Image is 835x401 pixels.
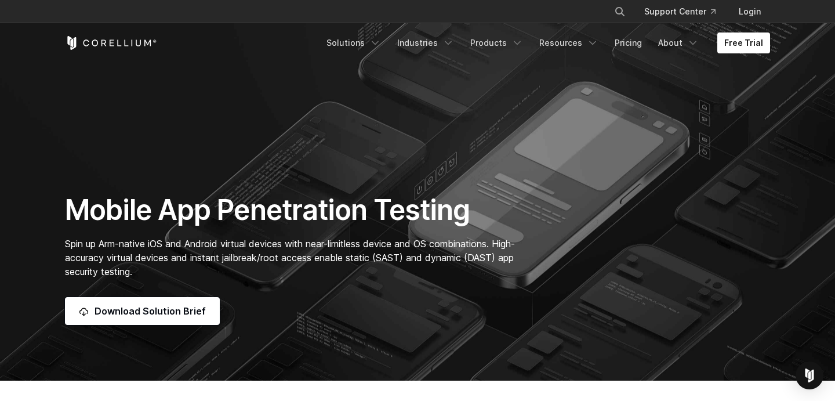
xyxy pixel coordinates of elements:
[729,1,770,22] a: Login
[65,238,515,277] span: Spin up Arm-native iOS and Android virtual devices with near-limitless device and OS combinations...
[320,32,770,53] div: Navigation Menu
[717,32,770,53] a: Free Trial
[796,362,823,389] div: Open Intercom Messenger
[65,297,220,325] a: Download Solution Brief
[608,32,649,53] a: Pricing
[390,32,461,53] a: Industries
[609,1,630,22] button: Search
[320,32,388,53] a: Solutions
[635,1,725,22] a: Support Center
[65,36,157,50] a: Corellium Home
[651,32,706,53] a: About
[95,304,206,318] span: Download Solution Brief
[532,32,605,53] a: Resources
[463,32,530,53] a: Products
[600,1,770,22] div: Navigation Menu
[65,193,527,227] h1: Mobile App Penetration Testing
